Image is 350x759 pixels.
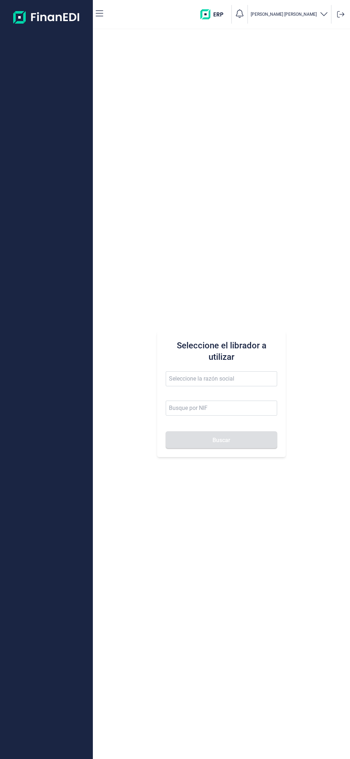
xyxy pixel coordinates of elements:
[200,9,229,19] img: erp
[251,11,317,17] p: [PERSON_NAME] [PERSON_NAME]
[166,431,277,449] button: Buscar
[13,6,80,29] img: Logo de aplicación
[166,371,277,386] input: Seleccione la razón social
[212,437,230,443] span: Buscar
[166,340,277,363] h3: Seleccione el librador a utilizar
[251,9,328,20] button: [PERSON_NAME] [PERSON_NAME]
[166,401,277,416] input: Busque por NIF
